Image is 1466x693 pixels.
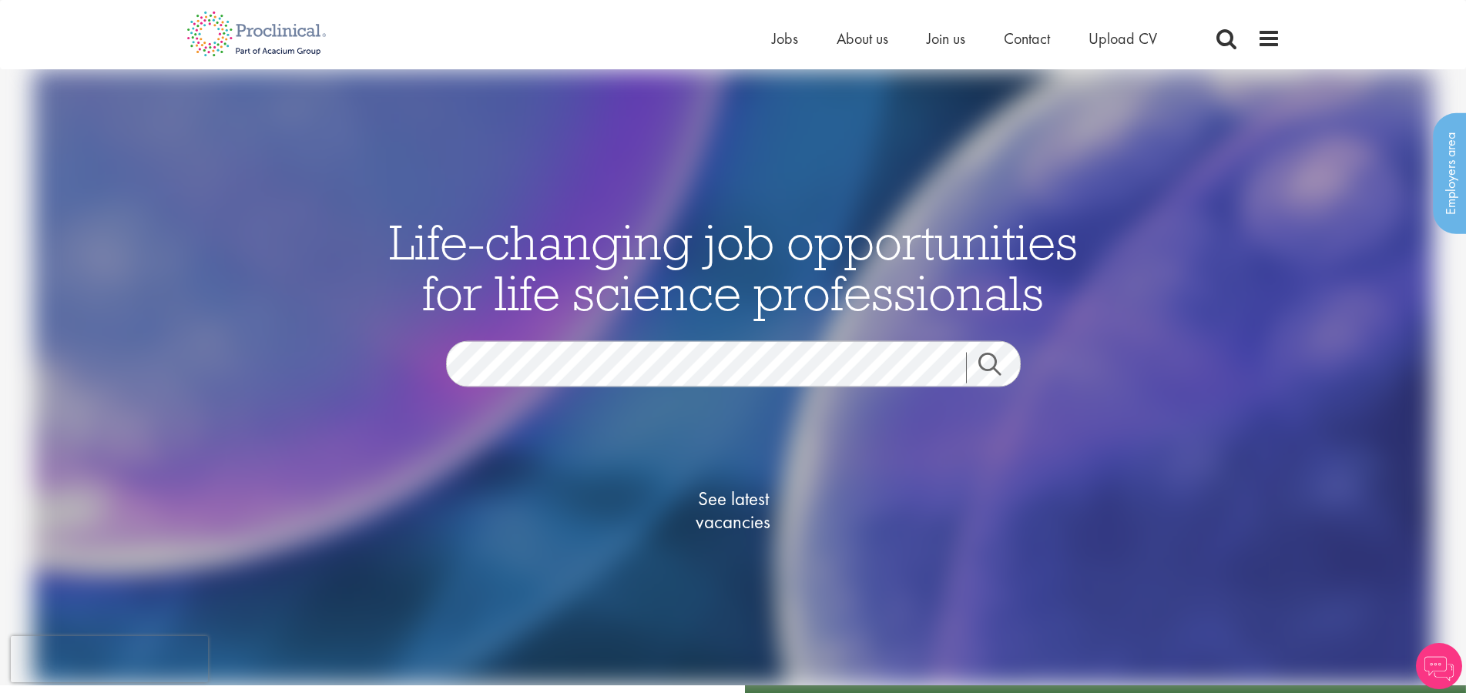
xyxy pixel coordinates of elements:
a: Jobs [772,28,798,49]
a: See latestvacancies [656,426,810,595]
iframe: reCAPTCHA [11,636,208,682]
img: Chatbot [1416,643,1462,689]
a: Upload CV [1089,28,1157,49]
a: About us [837,28,888,49]
span: See latest vacancies [656,487,810,534]
a: Contact [1004,28,1050,49]
a: Job search submit button [966,353,1032,383]
a: Join us [927,28,965,49]
span: Life-changing job opportunities for life science professionals [389,211,1078,323]
img: candidate home [33,69,1434,685]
